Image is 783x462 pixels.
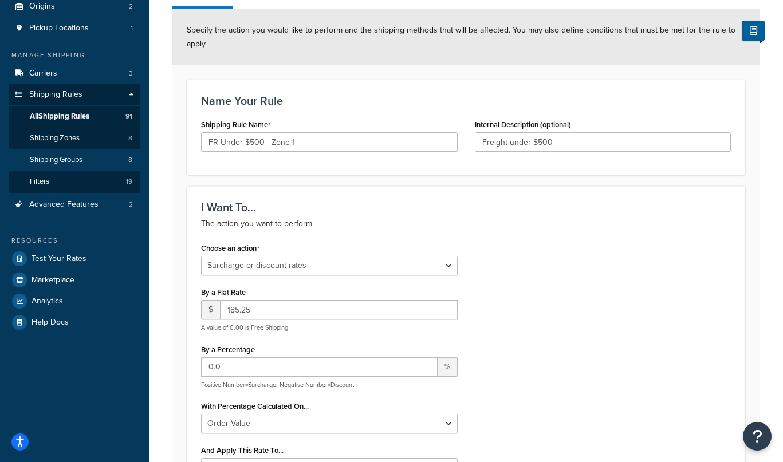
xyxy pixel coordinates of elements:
[131,23,133,33] span: 1
[9,18,140,39] li: Pickup Locations
[129,2,133,11] span: 2
[30,112,89,121] span: All Shipping Rules
[201,323,458,332] p: A value of 0.00 is Free Shipping
[9,270,140,290] a: Marketplace
[32,275,74,285] span: Marketplace
[201,217,731,231] p: The action you want to perform.
[9,248,140,269] a: Test Your Rates
[201,244,259,253] label: Choose an action
[32,297,63,306] span: Analytics
[9,128,140,149] li: Shipping Zones
[9,63,140,84] li: Carriers
[475,120,571,129] label: Internal Description (optional)
[30,177,49,187] span: Filters
[9,194,140,215] li: Advanced Features
[9,312,140,333] a: Help Docs
[129,200,133,210] span: 2
[9,149,140,171] a: Shipping Groups8
[201,201,731,214] h3: I Want To...
[30,133,80,143] span: Shipping Zones
[201,94,731,107] h3: Name Your Rule
[9,291,140,311] a: Analytics
[29,200,99,210] span: Advanced Features
[129,69,133,78] span: 3
[32,318,69,327] span: Help Docs
[30,155,82,165] span: Shipping Groups
[9,171,140,192] a: Filters19
[29,90,82,100] span: Shipping Rules
[201,120,271,129] label: Shipping Rule Name
[187,24,735,50] span: Specify the action you would like to perform and the shipping methods that will be affected. You ...
[9,171,140,192] li: Filters
[201,381,458,389] p: Positive Number=Surcharge, Negative Number=Discount
[201,402,309,410] label: With Percentage Calculated On...
[9,50,140,60] div: Manage Shipping
[201,300,220,319] span: $
[9,236,140,246] div: Resources
[9,84,140,193] li: Shipping Rules
[128,155,132,165] span: 8
[9,63,140,84] a: Carriers3
[128,133,132,143] span: 8
[9,84,140,105] a: Shipping Rules
[125,112,132,121] span: 91
[438,357,458,377] span: %
[201,345,255,354] label: By a Percentage
[9,194,140,215] a: Advanced Features2
[743,422,772,451] button: Open Resource Center
[201,288,246,297] label: By a Flat Rate
[201,446,284,455] label: And Apply This Rate To...
[126,177,132,187] span: 19
[29,23,89,33] span: Pickup Locations
[32,254,86,264] span: Test Your Rates
[9,149,140,171] li: Shipping Groups
[29,69,57,78] span: Carriers
[29,2,55,11] span: Origins
[9,128,140,149] a: Shipping Zones8
[9,106,140,127] a: AllShipping Rules91
[9,18,140,39] a: Pickup Locations1
[742,21,765,41] button: Show Help Docs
